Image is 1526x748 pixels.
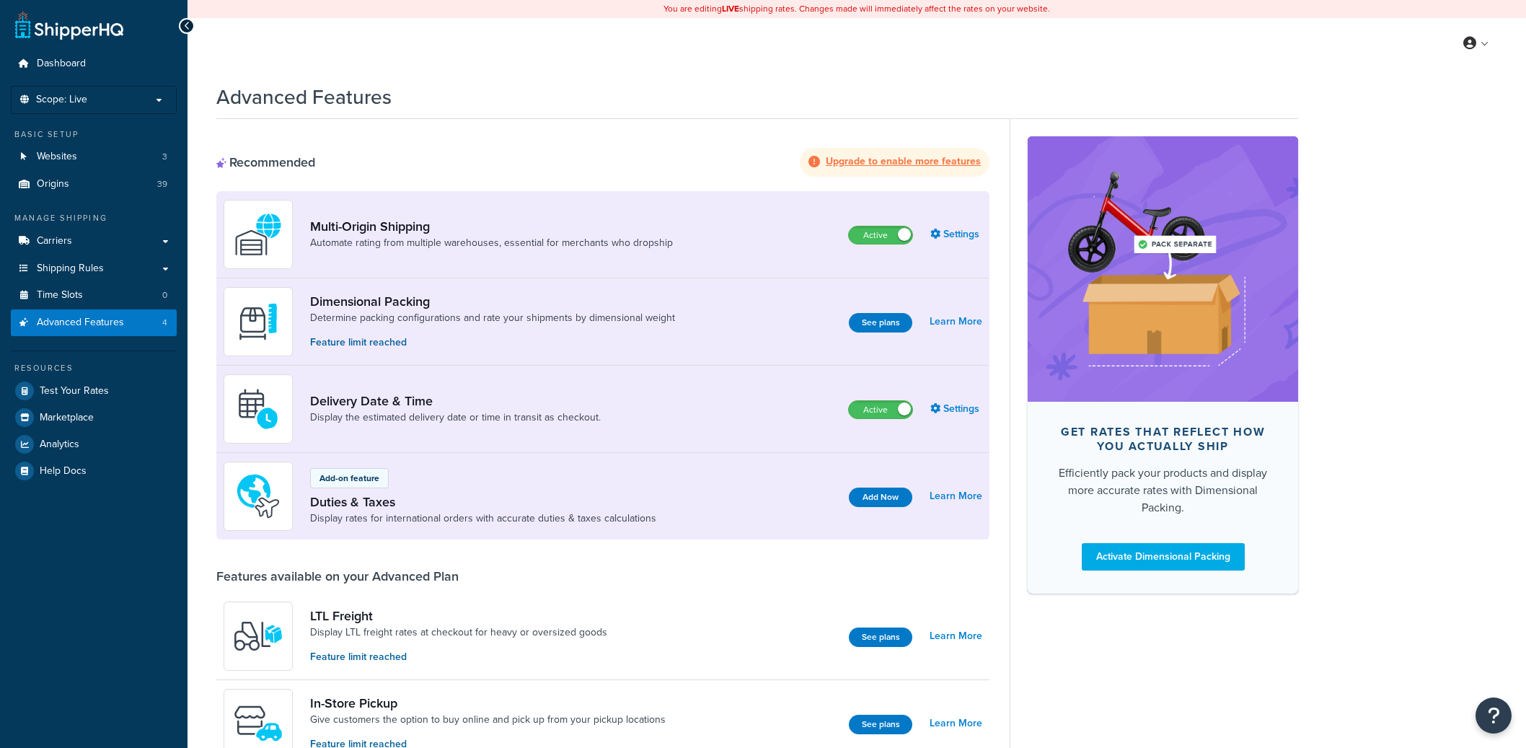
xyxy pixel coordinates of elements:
[37,289,83,302] span: Time Slots
[11,171,177,198] li: Origins
[310,236,673,250] a: Automate rating from multiple warehouses, essential for merchants who dropship
[310,695,666,711] a: In-Store Pickup
[11,458,177,484] a: Help Docs
[849,488,912,507] button: Add Now
[40,465,87,478] span: Help Docs
[11,128,177,141] div: Basic Setup
[162,289,167,302] span: 0
[11,378,177,404] a: Test Your Rates
[310,311,675,325] a: Determine packing configurations and rate your shipments by dimensional weight
[216,568,459,584] div: Features available on your Advanced Plan
[11,282,177,309] li: Time Slots
[37,178,69,190] span: Origins
[310,294,675,309] a: Dimensional Packing
[849,313,912,333] button: See plans
[1082,543,1245,571] a: Activate Dimensional Packing
[310,219,673,234] a: Multi-Origin Shipping
[233,296,283,347] img: DTVBYsAAAAAASUVORK5CYII=
[310,625,607,640] a: Display LTL freight rates at checkout for heavy or oversized goods
[310,608,607,624] a: LTL Freight
[930,713,982,734] a: Learn More
[826,154,981,169] strong: Upgrade to enable more features
[1051,465,1275,516] div: Efficiently pack your products and display more accurate rates with Dimensional Packing.
[849,628,912,647] button: See plans
[310,335,675,351] p: Feature limit reached
[1049,158,1276,380] img: feature-image-dim-d40ad3071a2b3c8e08177464837368e35600d3c5e73b18a22c1e4bb210dc32ac.png
[310,393,601,409] a: Delivery Date & Time
[310,511,656,526] a: Display rates for international orders with accurate duties & taxes calculations
[233,209,283,260] img: WatD5o0RtDAAAAAElFTkSuQmCC
[1476,698,1512,734] button: Open Resource Center
[11,309,177,336] a: Advanced Features4
[849,401,912,418] label: Active
[310,649,607,665] p: Feature limit reached
[233,384,283,434] img: gfkeb5ejjkALwAAAABJRU5ErkJggg==
[930,626,982,646] a: Learn More
[1051,425,1275,454] div: Get rates that reflect how you actually ship
[40,412,94,424] span: Marketplace
[37,235,72,247] span: Carriers
[722,2,739,15] b: LIVE
[40,385,109,397] span: Test Your Rates
[11,255,177,282] a: Shipping Rules
[40,439,79,451] span: Analytics
[310,494,656,510] a: Duties & Taxes
[930,486,982,506] a: Learn More
[37,263,104,275] span: Shipping Rules
[319,472,379,485] p: Add-on feature
[216,154,315,170] div: Recommended
[11,309,177,336] li: Advanced Features
[37,151,77,163] span: Websites
[11,50,177,77] a: Dashboard
[11,431,177,457] a: Analytics
[930,312,982,332] a: Learn More
[11,282,177,309] a: Time Slots0
[11,144,177,170] li: Websites
[216,83,392,111] h1: Advanced Features
[37,317,124,329] span: Advanced Features
[157,178,167,190] span: 39
[849,715,912,734] button: See plans
[11,212,177,224] div: Manage Shipping
[162,317,167,329] span: 4
[11,171,177,198] a: Origins39
[11,144,177,170] a: Websites3
[233,611,283,661] img: y79ZsPf0fXUFUhFXDzUgf+ktZg5F2+ohG75+v3d2s1D9TjoU8PiyCIluIjV41seZevKCRuEjTPPOKHJsQcmKCXGdfprl3L4q7...
[310,713,666,727] a: Give customers the option to buy online and pick up from your pickup locations
[36,94,87,106] span: Scope: Live
[233,471,283,522] img: icon-duo-feat-landed-cost-7136b061.png
[37,58,86,70] span: Dashboard
[11,405,177,431] a: Marketplace
[930,224,982,245] a: Settings
[162,151,167,163] span: 3
[11,362,177,374] div: Resources
[930,399,982,419] a: Settings
[11,228,177,255] a: Carriers
[849,226,912,244] label: Active
[310,410,601,425] a: Display the estimated delivery date or time in transit as checkout.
